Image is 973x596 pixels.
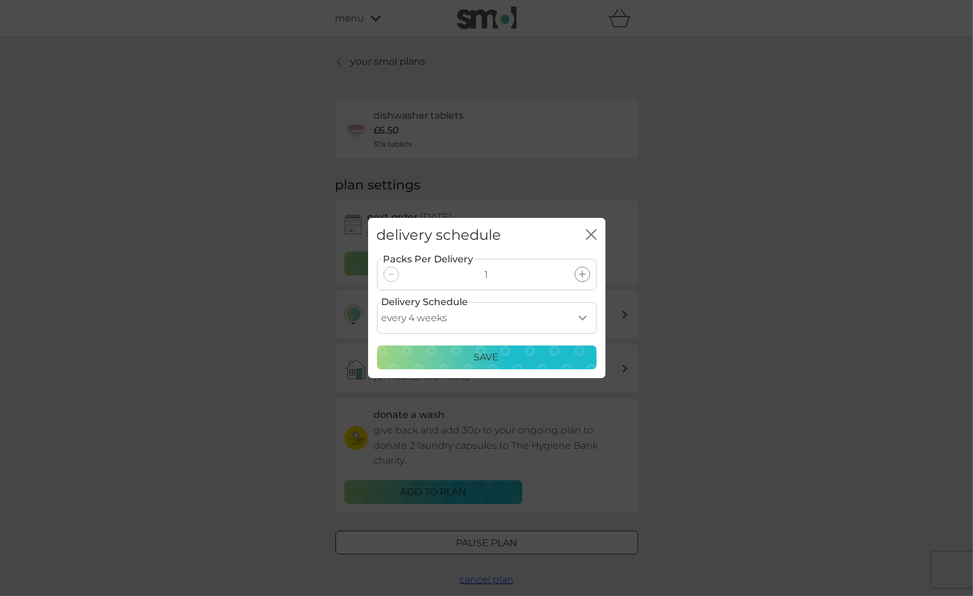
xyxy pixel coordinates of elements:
[377,345,597,369] button: Save
[382,294,468,310] label: Delivery Schedule
[382,252,475,267] label: Packs Per Delivery
[586,229,597,242] button: close
[377,227,502,244] h2: delivery schedule
[485,267,489,283] p: 1
[474,350,499,365] p: Save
